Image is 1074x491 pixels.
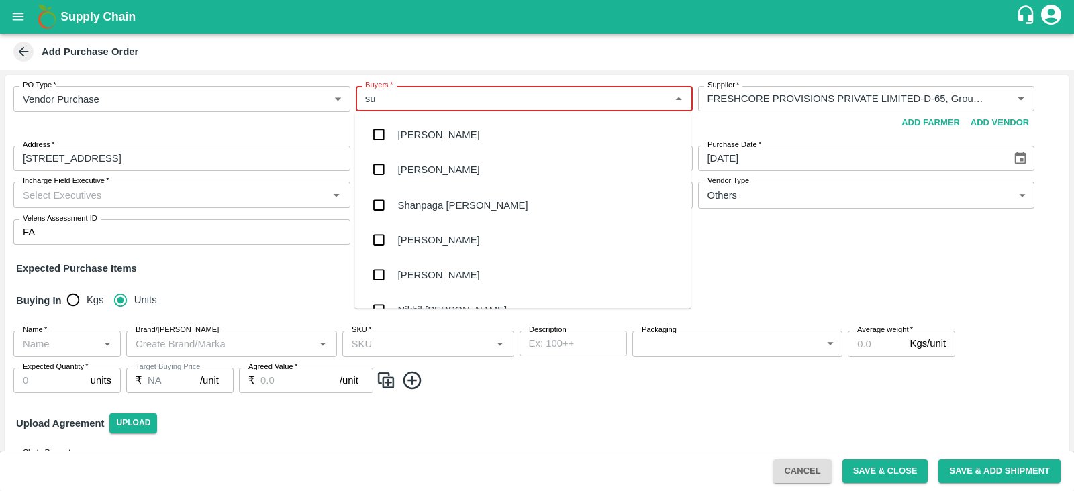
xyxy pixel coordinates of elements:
button: Open [314,335,332,352]
p: ₹ [248,373,255,388]
input: Select Date [698,146,1002,171]
label: Incharge Field Executive [23,176,109,186]
div: [PERSON_NAME] [398,268,480,282]
label: Purchase Date [707,140,761,150]
label: Name [23,325,47,335]
label: Brand/[PERSON_NAME] [136,325,219,335]
strong: Upload Agreement [16,418,104,429]
h6: Buying In [11,286,67,315]
p: ₹ [136,373,142,388]
input: 0.0 [260,368,340,393]
button: open drawer [3,1,34,32]
b: Add Purchase Order [42,46,138,57]
label: Packaging [642,325,677,335]
input: Name [17,335,95,352]
button: Open [491,335,509,352]
button: Close [670,90,687,107]
input: 0 [13,368,85,393]
p: FA [23,225,35,239]
label: Buyers [365,80,393,91]
label: Chute Percentage [23,447,83,458]
label: Velens Assessment ID [23,213,97,224]
label: Supplier [707,80,739,91]
p: units [91,373,111,388]
button: Open [1012,90,1030,107]
img: logo [34,3,60,30]
label: SKU [352,325,371,335]
img: CloneIcon [376,370,396,392]
label: Address [23,140,54,150]
label: Expected Quantity [23,362,89,372]
button: Save & Close [842,459,928,483]
div: buying_in [67,286,168,313]
label: Target Buying Price [136,362,201,372]
div: [PERSON_NAME] [398,233,480,248]
button: Cancel [773,459,831,483]
input: Select Supplier [702,90,991,107]
button: Save & Add Shipment [938,459,1061,483]
p: /unit [340,373,358,388]
div: Nikhil [PERSON_NAME] [398,303,507,317]
label: Description [529,325,567,335]
span: Upload [109,413,157,433]
strong: Expected Purchase Items [16,263,137,274]
p: Others [707,188,738,203]
label: Average weight [857,325,913,335]
div: [PERSON_NAME] [398,162,480,177]
input: 0.0 [148,368,200,393]
div: customer-support [1016,5,1039,29]
label: Agreed Value [248,362,297,372]
p: /unit [200,373,219,388]
input: Select Executives [17,186,324,203]
input: Address [13,146,350,171]
span: Units [134,292,157,307]
span: Kgs [87,292,104,307]
input: SKU [346,335,488,352]
b: Supply Chain [60,10,136,23]
button: Open [99,335,116,352]
div: [PERSON_NAME] [398,127,480,142]
input: Select Buyers [360,90,667,107]
input: 0.0 [848,331,904,356]
input: Create Brand/Marka [130,335,311,352]
p: Vendor Purchase [23,92,99,107]
p: Kgs/unit [910,336,946,351]
button: Open [328,186,345,203]
div: account of current user [1039,3,1063,31]
button: Choose date, selected date is Sep 9, 2025 [1008,146,1033,171]
label: Vendor Type [707,176,749,186]
label: PO Type [23,80,56,91]
div: Shanpaga [PERSON_NAME] [398,197,528,212]
a: Supply Chain [60,7,1016,26]
button: Add Farmer [896,111,965,135]
button: Add Vendor [965,111,1034,135]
